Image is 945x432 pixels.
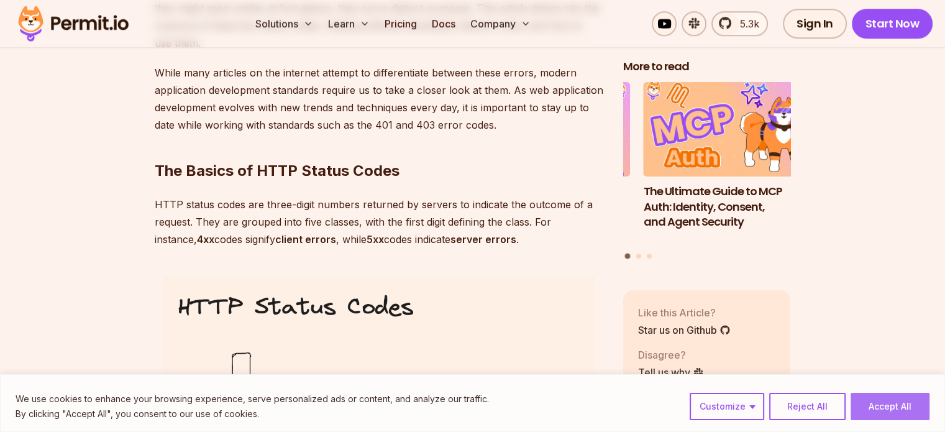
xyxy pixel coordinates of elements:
h2: The Basics of HTTP Status Codes [155,111,603,181]
strong: server errors [450,233,516,246]
button: Reject All [769,393,846,420]
p: By clicking "Accept All", you consent to our use of cookies. [16,407,489,421]
a: Star us on Github [638,323,731,338]
li: 3 of 3 [462,83,630,246]
a: Tell us why [638,365,704,380]
h2: More to read [623,60,791,75]
h3: Human-in-the-Loop for AI Agents: Best Practices, Frameworks, Use Cases, and Demo [462,184,630,246]
a: 5.3k [711,11,768,36]
button: Learn [323,11,375,36]
img: Human-in-the-Loop for AI Agents: Best Practices, Frameworks, Use Cases, and Demo [462,83,630,177]
p: We use cookies to enhance your browsing experience, serve personalized ads or content, and analyz... [16,392,489,407]
p: Like this Article? [638,305,731,320]
p: Disagree? [638,347,704,362]
p: While many articles on the internet attempt to differentiate between these errors, modern applica... [155,64,603,134]
a: Sign In [783,9,847,39]
a: The Ultimate Guide to MCP Auth: Identity, Consent, and Agent SecurityThe Ultimate Guide to MCP Au... [644,83,811,246]
a: Docs [427,11,460,36]
strong: 4xx [197,233,214,246]
button: Customize [690,393,764,420]
img: Permit logo [12,2,134,45]
button: Go to slide 3 [647,254,652,259]
strong: 5xx [367,233,384,246]
button: Solutions [250,11,318,36]
a: Pricing [380,11,422,36]
strong: client errors [275,233,336,246]
div: Posts [623,83,791,261]
li: 1 of 3 [644,83,811,246]
button: Company [465,11,536,36]
img: The Ultimate Guide to MCP Auth: Identity, Consent, and Agent Security [644,83,811,177]
h3: The Ultimate Guide to MCP Auth: Identity, Consent, and Agent Security [644,184,811,230]
p: HTTP status codes are three-digit numbers returned by servers to indicate the outcome of a reques... [155,196,603,248]
button: Go to slide 1 [625,254,631,259]
button: Accept All [851,393,929,420]
span: 5.3k [733,16,759,31]
button: Go to slide 2 [636,254,641,259]
a: Start Now [852,9,933,39]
